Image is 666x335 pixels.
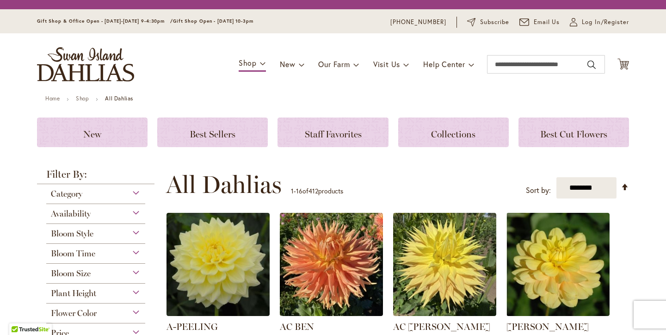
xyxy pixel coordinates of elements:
[305,129,362,140] span: Staff Favorites
[190,129,235,140] span: Best Sellers
[519,18,560,27] a: Email Us
[51,248,95,259] span: Bloom Time
[308,186,318,195] span: 412
[83,129,101,140] span: New
[390,18,446,27] a: [PHONE_NUMBER]
[318,59,350,69] span: Our Farm
[587,57,596,72] button: Search
[166,213,270,316] img: A-Peeling
[280,321,314,332] a: AC BEN
[291,186,294,195] span: 1
[291,184,343,199] p: - of products
[166,309,270,318] a: A-Peeling
[76,95,89,102] a: Shop
[37,18,173,24] span: Gift Shop & Office Open - [DATE]-[DATE] 9-4:30pm /
[280,213,383,316] img: AC BEN
[423,59,465,69] span: Help Center
[373,59,400,69] span: Visit Us
[480,18,509,27] span: Subscribe
[506,213,610,316] img: AHOY MATEY
[45,95,60,102] a: Home
[51,288,96,298] span: Plant Height
[51,209,91,219] span: Availability
[157,118,268,147] a: Best Sellers
[393,321,490,332] a: AC [PERSON_NAME]
[506,309,610,318] a: AHOY MATEY
[51,189,82,199] span: Category
[37,169,154,184] strong: Filter By:
[166,321,218,332] a: A-PEELING
[518,118,629,147] a: Best Cut Flowers
[540,129,607,140] span: Best Cut Flowers
[51,229,93,239] span: Bloom Style
[393,213,496,316] img: AC Jeri
[570,18,629,27] a: Log In/Register
[506,321,589,332] a: [PERSON_NAME]
[431,129,475,140] span: Collections
[398,118,509,147] a: Collections
[239,58,257,68] span: Shop
[526,182,551,199] label: Sort by:
[296,186,302,195] span: 16
[534,18,560,27] span: Email Us
[37,118,148,147] a: New
[277,118,388,147] a: Staff Favorites
[7,302,33,328] iframe: Launch Accessibility Center
[393,309,496,318] a: AC Jeri
[37,47,134,81] a: store logo
[467,18,509,27] a: Subscribe
[105,95,133,102] strong: All Dahlias
[166,171,282,199] span: All Dahlias
[582,18,629,27] span: Log In/Register
[280,59,295,69] span: New
[173,18,253,24] span: Gift Shop Open - [DATE] 10-3pm
[51,268,91,279] span: Bloom Size
[51,308,97,318] span: Flower Color
[280,309,383,318] a: AC BEN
